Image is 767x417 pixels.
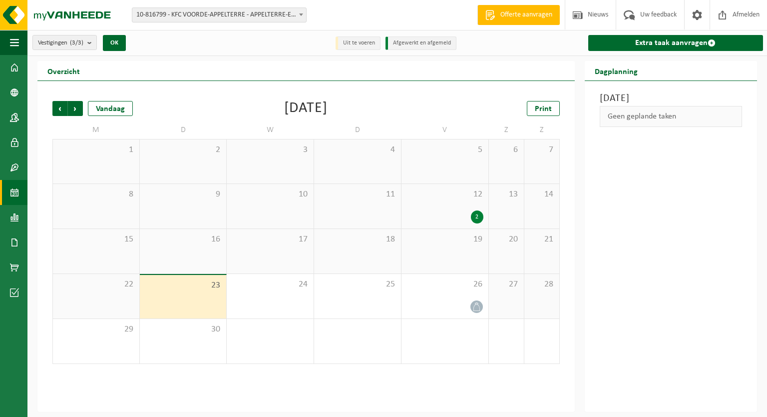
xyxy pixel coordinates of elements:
[145,324,222,335] span: 30
[232,144,309,155] span: 3
[145,280,222,291] span: 23
[401,121,489,139] td: V
[145,144,222,155] span: 2
[588,35,763,51] a: Extra taak aanvragen
[529,234,554,245] span: 21
[232,234,309,245] span: 17
[494,144,519,155] span: 6
[494,189,519,200] span: 13
[58,234,134,245] span: 15
[529,279,554,290] span: 28
[600,106,742,127] div: Geen geplande taken
[406,234,483,245] span: 19
[58,324,134,335] span: 29
[535,105,552,113] span: Print
[103,35,126,51] button: OK
[319,144,396,155] span: 4
[52,101,67,116] span: Vorige
[471,210,483,223] div: 2
[319,279,396,290] span: 25
[227,121,314,139] td: W
[52,121,140,139] td: M
[494,279,519,290] span: 27
[32,35,97,50] button: Vestigingen(3/3)
[58,144,134,155] span: 1
[58,189,134,200] span: 8
[284,101,328,116] div: [DATE]
[132,7,307,22] span: 10-816799 - KFC VOORDE-APPELTERRE - APPELTERRE-EICHEM
[232,279,309,290] span: 24
[68,101,83,116] span: Volgende
[600,91,742,106] h3: [DATE]
[585,61,648,80] h2: Dagplanning
[132,8,306,22] span: 10-816799 - KFC VOORDE-APPELTERRE - APPELTERRE-EICHEM
[145,234,222,245] span: 16
[145,189,222,200] span: 9
[489,121,524,139] td: Z
[336,36,381,50] li: Uit te voeren
[314,121,401,139] td: D
[529,144,554,155] span: 7
[529,189,554,200] span: 14
[70,39,83,46] count: (3/3)
[58,279,134,290] span: 22
[498,10,555,20] span: Offerte aanvragen
[38,35,83,50] span: Vestigingen
[319,189,396,200] span: 11
[385,36,456,50] li: Afgewerkt en afgemeld
[527,101,560,116] a: Print
[477,5,560,25] a: Offerte aanvragen
[406,144,483,155] span: 5
[524,121,560,139] td: Z
[140,121,227,139] td: D
[494,234,519,245] span: 20
[37,61,90,80] h2: Overzicht
[88,101,133,116] div: Vandaag
[232,189,309,200] span: 10
[319,234,396,245] span: 18
[406,189,483,200] span: 12
[406,279,483,290] span: 26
